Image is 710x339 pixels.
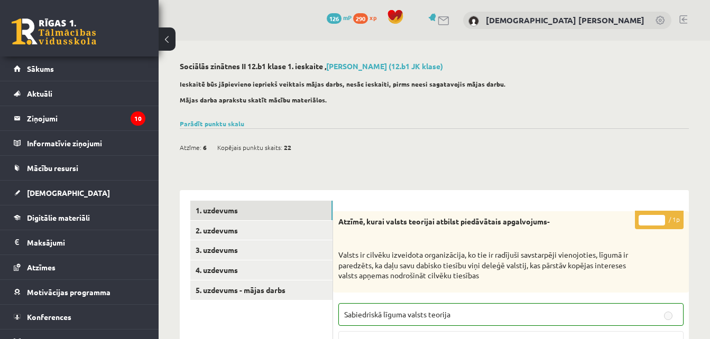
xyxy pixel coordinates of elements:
[343,13,352,22] span: mP
[217,139,282,155] span: Kopējais punktu skaits:
[14,280,145,304] a: Motivācijas programma
[180,119,244,128] a: Parādīt punktu skalu
[190,240,333,260] a: 3. uzdevums
[327,13,352,22] a: 126 mP
[14,181,145,205] a: [DEMOGRAPHIC_DATA]
[338,216,550,226] strong: Atzīmē, kurai valsts teorijai atbilst piedāvātais apgalvojums-
[180,96,327,104] strong: Mājas darba aprakstu skatīt mācību materiālos.
[190,201,333,220] a: 1. uzdevums
[180,139,201,155] span: Atzīme:
[190,260,333,280] a: 4. uzdevums
[486,15,644,25] a: [DEMOGRAPHIC_DATA] [PERSON_NAME]
[14,255,145,279] a: Atzīmes
[27,188,110,197] span: [DEMOGRAPHIC_DATA]
[190,280,333,300] a: 5. uzdevums - mājas darbs
[14,156,145,180] a: Mācību resursi
[284,139,291,155] span: 22
[27,287,110,297] span: Motivācijas programma
[27,312,71,322] span: Konferences
[338,250,631,281] p: Valsts ir cilvēku izveidota organizācija, ko tie ir radījuši savstarpēji vienojoties, līgumā ir p...
[180,62,689,71] h2: Sociālās zinātnes II 12.b1 klase 1. ieskaite ,
[14,131,145,155] a: Informatīvie ziņojumi
[370,13,376,22] span: xp
[635,211,684,229] p: / 1p
[190,221,333,240] a: 2. uzdevums
[468,16,479,26] img: Kristiāna Daniela Freimane
[12,18,96,45] a: Rīgas 1. Tālmācības vidusskola
[14,81,145,106] a: Aktuāli
[14,305,145,329] a: Konferences
[27,163,78,173] span: Mācību resursi
[27,89,52,98] span: Aktuāli
[27,64,54,73] span: Sākums
[180,80,506,88] strong: Ieskaitē būs jāpievieno iepriekš veiktais mājas darbs, nesāc ieskaiti, pirms neesi sagatavojis mā...
[131,111,145,126] i: 10
[327,13,342,24] span: 126
[14,56,145,81] a: Sākums
[27,262,56,272] span: Atzīmes
[27,230,145,255] legend: Maksājumi
[664,312,672,320] input: Sabiedriskā līguma valsts teorija
[344,309,450,319] span: Sabiedriskā līguma valsts teorija
[353,13,368,24] span: 290
[27,213,90,222] span: Digitālie materiāli
[14,205,145,230] a: Digitālie materiāli
[326,61,443,71] a: [PERSON_NAME] (12.b1 JK klase)
[27,131,145,155] legend: Informatīvie ziņojumi
[353,13,382,22] a: 290 xp
[14,230,145,255] a: Maksājumi
[203,139,207,155] span: 6
[14,106,145,130] a: Ziņojumi10
[27,106,145,130] legend: Ziņojumi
